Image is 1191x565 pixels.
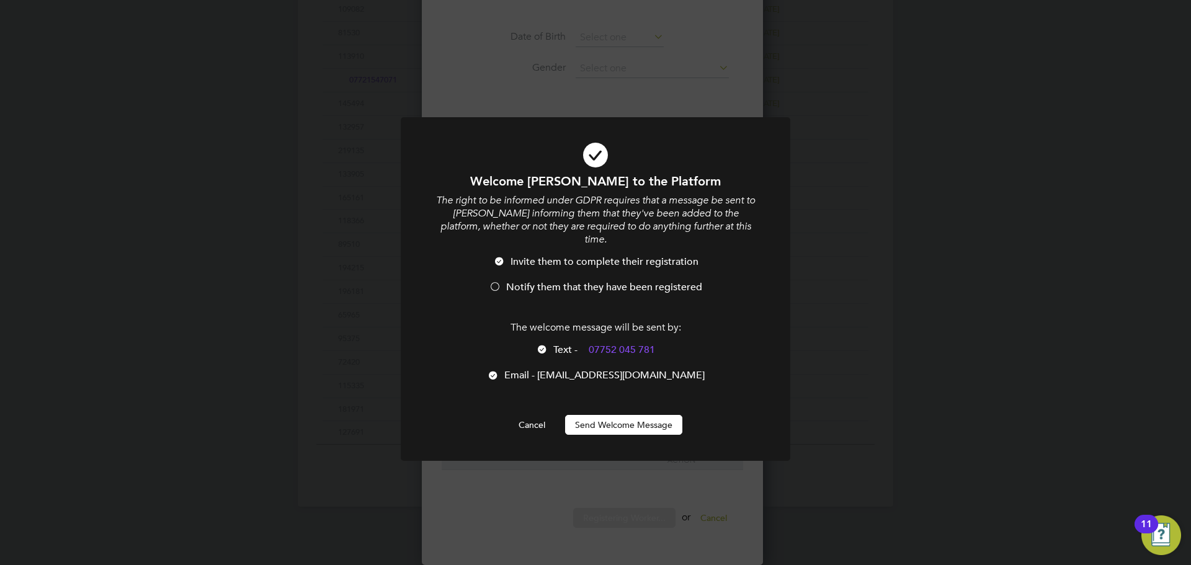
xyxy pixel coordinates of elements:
button: Open Resource Center, 11 new notifications [1141,515,1181,555]
span: Notify them that they have been registered [506,281,702,293]
img: logo.svg [578,344,587,357]
span: 07752 045 781 [578,344,655,357]
p: The welcome message will be sent by: [434,321,757,334]
i: The right to be informed under GDPR requires that a message be sent to [PERSON_NAME] informing th... [436,194,755,245]
button: Cancel [509,415,555,435]
span: Invite them to complete their registration [511,256,698,268]
span: Email - [EMAIL_ADDRESS][DOMAIN_NAME] [504,369,705,381]
span: Text - [553,344,655,356]
button: Send Welcome Message [565,415,682,435]
h1: Welcome [PERSON_NAME] to the Platform [434,173,757,189]
div: 11 [1141,524,1152,540]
